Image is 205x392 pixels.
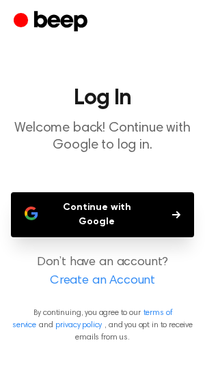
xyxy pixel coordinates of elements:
button: Continue with Google [11,192,194,237]
p: Welcome back! Continue with Google to log in. [11,120,194,154]
a: privacy policy [55,321,102,329]
h1: Log In [11,87,194,109]
p: Don’t have an account? [11,254,194,290]
a: Create an Account [14,272,191,290]
p: By continuing, you agree to our and , and you opt in to receive emails from us. [11,307,194,344]
a: Beep [14,9,91,35]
